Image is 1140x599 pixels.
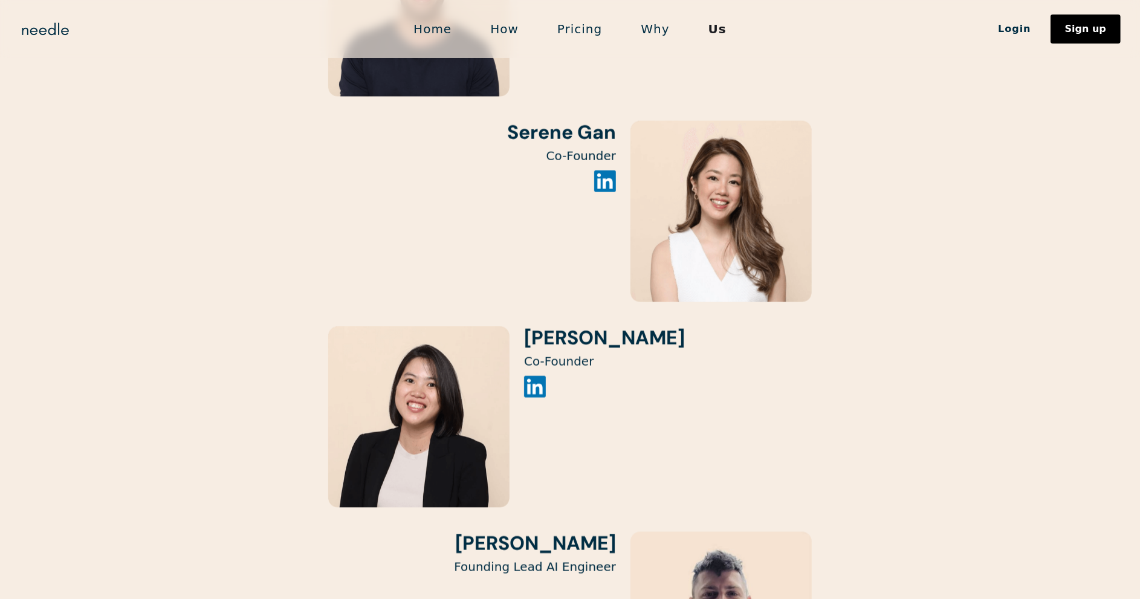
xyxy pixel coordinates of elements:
[394,16,471,42] a: Home
[328,532,616,555] h3: [PERSON_NAME]
[524,326,685,349] h3: [PERSON_NAME]
[328,560,616,574] p: Founding Lead AI Engineer
[538,16,621,42] a: Pricing
[524,354,685,369] p: Co-Founder
[621,16,688,42] a: Why
[1051,15,1121,44] a: Sign up
[471,16,538,42] a: How
[689,16,746,42] a: Us
[328,149,616,163] p: Co-Founder
[979,19,1051,39] a: Login
[1065,24,1106,34] div: Sign up
[328,121,616,144] h3: Serene Gan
